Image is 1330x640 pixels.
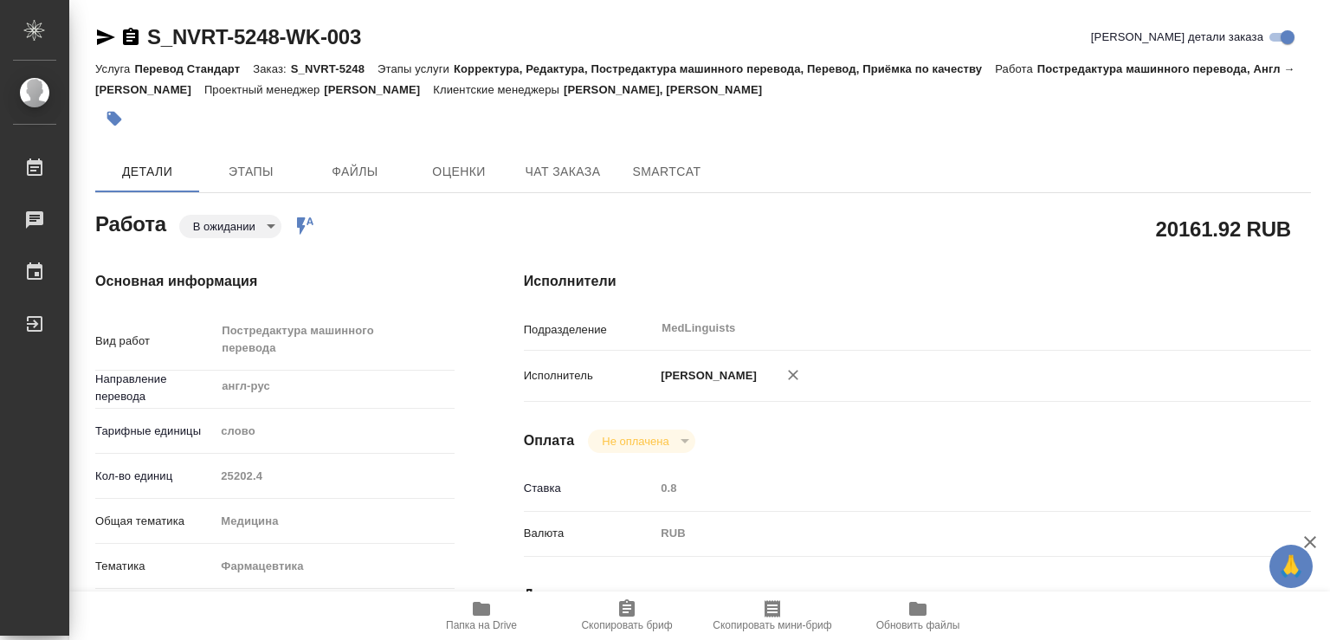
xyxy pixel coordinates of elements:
p: Исполнитель [524,367,655,385]
button: Скопировать мини-бриф [700,592,845,640]
h4: Оплата [524,430,575,451]
span: Обновить файлы [876,619,960,631]
div: RUB [655,519,1245,548]
p: Вид работ [95,333,215,350]
p: Тематика [95,558,215,575]
p: Работа [995,62,1037,75]
span: Этапы [210,161,293,183]
div: Медицина [215,507,454,536]
input: Пустое поле [215,463,454,488]
span: Оценки [417,161,500,183]
h2: 20161.92 RUB [1156,214,1291,243]
a: S_NVRT-5248-WK-003 [147,25,361,48]
p: Направление перевода [95,371,215,405]
p: [PERSON_NAME] [324,83,433,96]
p: S_NVRT-5248 [291,62,378,75]
p: Корректура, Редактура, Постредактура машинного перевода, Перевод, Приёмка по качеству [454,62,995,75]
button: Удалить исполнителя [774,356,812,394]
p: Подразделение [524,321,655,339]
span: Файлы [313,161,397,183]
p: Этапы услуги [378,62,454,75]
p: Общая тематика [95,513,215,530]
p: [PERSON_NAME], [PERSON_NAME] [564,83,775,96]
span: Папка на Drive [446,619,517,631]
div: В ожидании [179,215,281,238]
span: 🙏 [1276,548,1306,585]
button: Скопировать ссылку [120,27,141,48]
div: В ожидании [588,430,694,453]
button: Обновить файлы [845,592,991,640]
span: Скопировать мини-бриф [713,619,831,631]
button: В ожидании [188,219,261,234]
p: Кол-во единиц [95,468,215,485]
p: Услуга [95,62,134,75]
h4: Исполнители [524,271,1311,292]
p: Тарифные единицы [95,423,215,440]
span: [PERSON_NAME] детали заказа [1091,29,1263,46]
button: Скопировать ссылку для ЯМессенджера [95,27,116,48]
button: Добавить тэг [95,100,133,138]
p: Клиентские менеджеры [433,83,564,96]
h4: Дополнительно [524,585,1311,605]
p: Ставка [524,480,655,497]
h2: Работа [95,207,166,238]
input: Пустое поле [655,475,1245,501]
div: Фармацевтика [215,552,454,581]
button: 🙏 [1269,545,1313,588]
div: слово [215,417,454,446]
span: Чат заказа [521,161,604,183]
button: Не оплачена [597,434,674,449]
p: Заказ: [253,62,290,75]
p: [PERSON_NAME] [655,367,757,385]
span: Детали [106,161,189,183]
p: Валюта [524,525,655,542]
button: Папка на Drive [409,592,554,640]
h4: Основная информация [95,271,455,292]
span: SmartCat [625,161,708,183]
p: Перевод Стандарт [134,62,253,75]
p: Проектный менеджер [204,83,324,96]
button: Скопировать бриф [554,592,700,640]
span: Скопировать бриф [581,619,672,631]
